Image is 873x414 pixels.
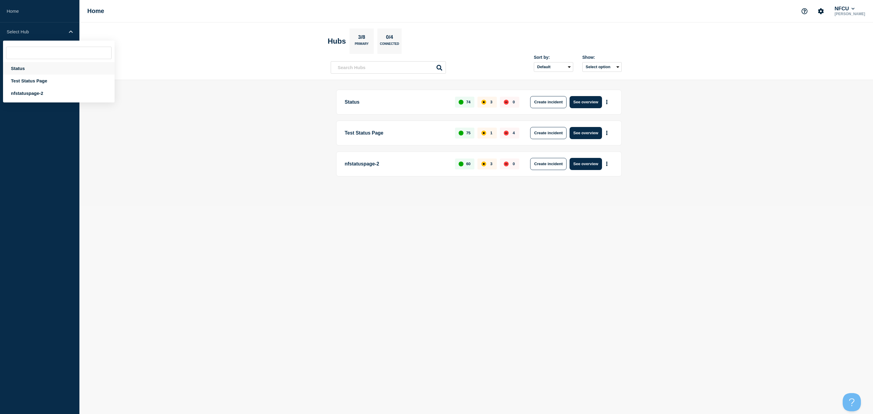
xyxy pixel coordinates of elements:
[504,162,509,166] div: down
[345,127,448,139] p: Test Status Page
[481,131,486,135] div: affected
[87,8,104,15] h1: Home
[504,100,509,105] div: down
[603,127,611,139] button: More actions
[459,131,463,135] div: up
[345,96,448,108] p: Status
[3,62,115,75] div: Status
[490,100,492,104] p: 3
[331,61,446,74] input: Search Hubs
[466,162,470,166] p: 60
[513,100,515,104] p: 0
[481,162,486,166] div: affected
[380,42,399,48] p: Connected
[530,158,567,170] button: Create incident
[530,127,567,139] button: Create incident
[466,100,470,104] p: 74
[356,34,368,42] p: 3/8
[3,87,115,99] div: nfstatuspage-2
[504,131,509,135] div: down
[459,162,463,166] div: up
[833,6,856,12] button: NFCU
[513,131,515,135] p: 4
[490,131,492,135] p: 1
[481,100,486,105] div: affected
[466,131,470,135] p: 75
[570,96,602,108] button: See overview
[328,37,346,45] h2: Hubs
[459,100,463,105] div: up
[798,5,811,18] button: Support
[570,158,602,170] button: See overview
[530,96,567,108] button: Create incident
[355,42,369,48] p: Primary
[534,55,573,60] div: Sort by:
[7,29,65,34] p: Select Hub
[3,75,115,87] div: Test Status Page
[582,62,622,72] button: Select option
[534,62,573,72] select: Sort by
[490,162,492,166] p: 3
[582,55,622,60] div: Show:
[814,5,827,18] button: Account settings
[603,96,611,108] button: More actions
[833,12,866,16] p: [PERSON_NAME]
[843,393,861,411] iframe: Help Scout Beacon - Open
[570,127,602,139] button: See overview
[384,34,396,42] p: 0/4
[603,158,611,169] button: More actions
[345,158,448,170] p: nfstatuspage-2
[513,162,515,166] p: 0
